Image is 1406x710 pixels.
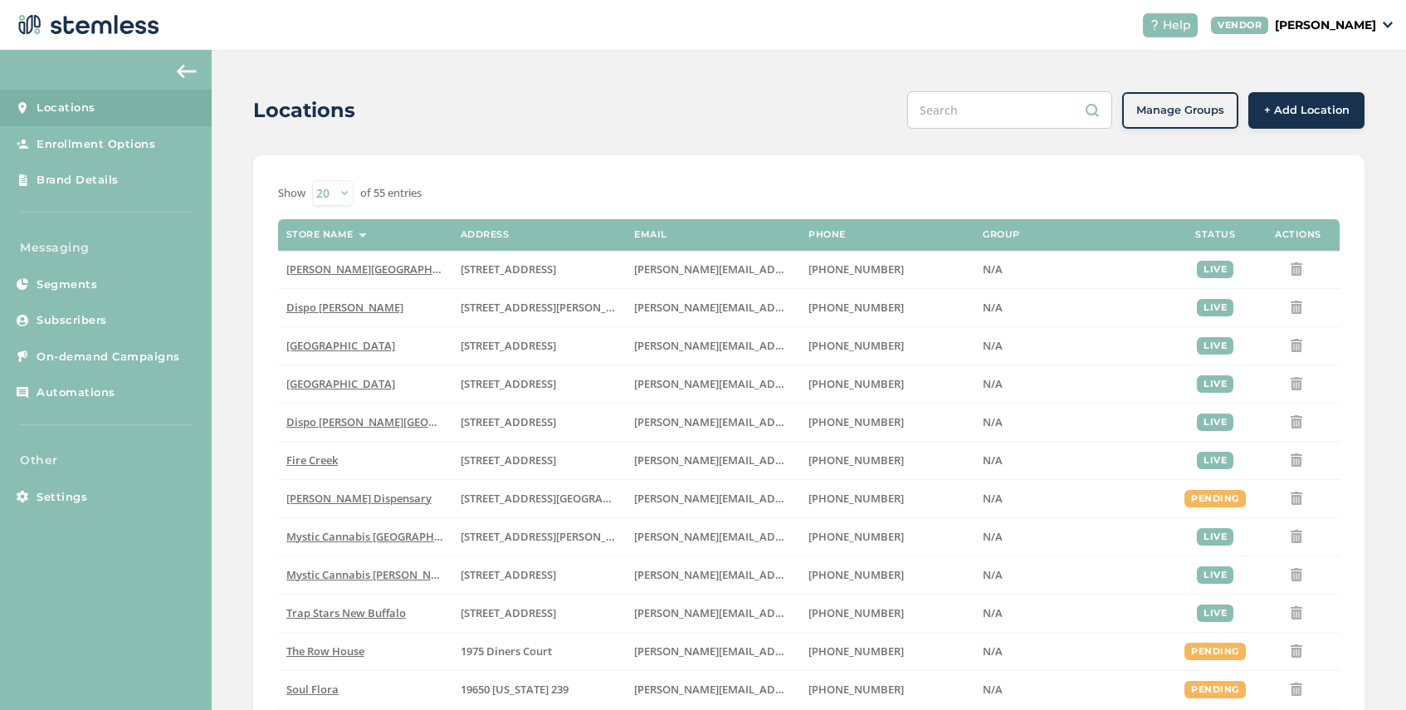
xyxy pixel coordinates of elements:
[808,644,966,659] label: (206) 949-4141
[461,682,569,697] span: 19650 [US_STATE] 239
[808,644,904,659] span: [PHONE_NUMBER]
[461,414,556,429] span: [STREET_ADDRESS]
[286,229,354,240] label: Store name
[286,301,444,315] label: Dispo Romeo
[634,262,900,277] span: [PERSON_NAME][EMAIL_ADDRESS][DOMAIN_NAME]
[983,377,1165,391] label: N/A
[37,489,87,506] span: Settings
[808,415,966,429] label: (206) 949-4141
[983,492,1165,506] label: N/A
[634,376,900,391] span: [PERSON_NAME][EMAIL_ADDRESS][DOMAIN_NAME]
[1034,42,1406,710] iframe: Chat Widget
[461,339,618,353] label: 3843 North Euclid Avenue
[634,530,792,544] label: ryan@dispojoy.com
[634,453,900,468] span: [PERSON_NAME][EMAIL_ADDRESS][DOMAIN_NAME]
[286,644,364,659] span: The Row House
[634,568,792,582] label: ryan@dispojoy.com
[37,312,107,329] span: Subscribers
[808,529,904,544] span: [PHONE_NUMBER]
[983,229,1020,240] label: Group
[253,95,355,125] h2: Locations
[808,567,904,582] span: [PHONE_NUMBER]
[461,491,665,506] span: [STREET_ADDRESS][GEOGRAPHIC_DATA]
[808,606,966,620] label: (206) 949-4141
[461,529,641,544] span: [STREET_ADDRESS][PERSON_NAME]
[37,100,95,116] span: Locations
[983,453,1165,468] label: N/A
[1150,20,1159,30] img: icon-help-white-03924b79.svg
[286,644,444,659] label: The Row House
[983,262,1165,277] label: N/A
[808,377,966,391] label: (206) 949-4141
[1383,22,1393,28] img: icon_down-arrow-small-66adaf34.svg
[634,338,900,353] span: [PERSON_NAME][EMAIL_ADDRESS][DOMAIN_NAME]
[461,415,618,429] label: 50 North Territorial Road
[634,644,792,659] label: ryan@dispojoy.com
[461,229,510,240] label: Address
[461,262,618,277] label: 634 West 9 Mile Road
[808,300,904,315] span: [PHONE_NUMBER]
[634,262,792,277] label: ryan@dispojoy.com
[461,492,618,506] label: 1042 South Camino Del Pueblo
[286,606,444,620] label: Trap Stars New Buffalo
[286,376,395,391] span: [GEOGRAPHIC_DATA]
[461,338,556,353] span: [STREET_ADDRESS]
[286,529,481,544] span: Mystic Cannabis [GEOGRAPHIC_DATA]
[461,377,618,391] label: 305 North Euclid Avenue
[461,568,618,582] label: 253 South 3rd Street
[808,376,904,391] span: [PHONE_NUMBER]
[983,606,1165,620] label: N/A
[634,491,900,506] span: [PERSON_NAME][EMAIL_ADDRESS][DOMAIN_NAME]
[286,530,444,544] label: Mystic Cannabis Memphis
[983,568,1165,582] label: N/A
[286,491,432,506] span: [PERSON_NAME] Dispensary
[286,339,444,353] label: Dispo Bay City North
[37,277,97,293] span: Segments
[37,136,155,153] span: Enrollment Options
[461,262,556,277] span: [STREET_ADDRESS]
[286,377,444,391] label: Dispo Bay City South
[907,91,1112,129] input: Search
[286,262,444,277] label: Dispo Hazel Park
[286,683,444,697] label: Soul Flora
[13,8,159,42] img: logo-dark-0685b13c.svg
[1163,17,1191,34] span: Help
[286,567,481,582] span: Mystic Cannabis [PERSON_NAME] Oak
[359,233,367,237] img: icon-sort-1e1d7615.svg
[278,185,305,202] label: Show
[983,339,1165,353] label: N/A
[808,339,966,353] label: (206) 949-4141
[286,682,339,697] span: Soul Flora
[634,339,792,353] label: ryan@dispojoy.com
[461,376,556,391] span: [STREET_ADDRESS]
[286,414,512,429] span: Dispo [PERSON_NAME][GEOGRAPHIC_DATA]
[286,262,480,277] span: [PERSON_NAME][GEOGRAPHIC_DATA]
[808,453,966,468] label: (206) 949-4141
[37,384,115,401] span: Automations
[634,414,900,429] span: [PERSON_NAME][EMAIL_ADDRESS][DOMAIN_NAME]
[461,606,618,620] label: 13964 Grand Avenue
[461,453,618,468] label: 846 East Columbia Avenue
[461,300,641,315] span: [STREET_ADDRESS][PERSON_NAME]
[983,644,1165,659] label: N/A
[634,529,900,544] span: [PERSON_NAME][EMAIL_ADDRESS][DOMAIN_NAME]
[634,605,900,620] span: [PERSON_NAME][EMAIL_ADDRESS][DOMAIN_NAME]
[808,605,904,620] span: [PHONE_NUMBER]
[461,453,556,468] span: [STREET_ADDRESS]
[634,453,792,468] label: ryan@dispojoy.com
[461,301,618,315] label: 100 Shafer Drive
[634,606,792,620] label: ryan@dispojoy.com
[461,567,556,582] span: [STREET_ADDRESS]
[808,683,966,697] label: (206) 949-4141
[360,185,422,202] label: of 55 entries
[1211,17,1268,34] div: VENDOR
[286,605,406,620] span: Trap Stars New Buffalo
[286,492,444,506] label: Berna Leno Dispensary
[634,644,900,659] span: [PERSON_NAME][EMAIL_ADDRESS][DOMAIN_NAME]
[808,338,904,353] span: [PHONE_NUMBER]
[808,301,966,315] label: (206) 949-4141
[808,229,846,240] label: Phone
[634,377,792,391] label: ryan@dispojoy.com
[286,453,338,468] span: Fire Creek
